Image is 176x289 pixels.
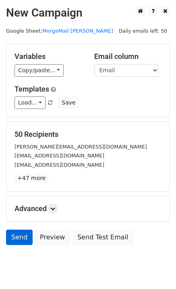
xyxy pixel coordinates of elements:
[14,64,64,77] a: Copy/paste...
[14,144,147,150] small: [PERSON_NAME][EMAIL_ADDRESS][DOMAIN_NAME]
[116,27,170,36] span: Daily emails left: 50
[116,28,170,34] a: Daily emails left: 50
[6,6,170,20] h2: New Campaign
[58,96,79,109] button: Save
[94,52,162,61] h5: Email column
[35,230,70,245] a: Preview
[14,85,49,93] a: Templates
[14,96,46,109] a: Load...
[14,130,162,139] h5: 50 Recipients
[72,230,133,245] a: Send Test Email
[14,204,162,213] h5: Advanced
[42,28,113,34] a: MergeMail [PERSON_NAME]
[6,230,33,245] a: Send
[14,173,48,183] a: +47 more
[6,28,113,34] small: Google Sheet:
[14,162,104,168] small: [EMAIL_ADDRESS][DOMAIN_NAME]
[14,52,82,61] h5: Variables
[136,250,176,289] iframe: Chat Widget
[14,153,104,159] small: [EMAIL_ADDRESS][DOMAIN_NAME]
